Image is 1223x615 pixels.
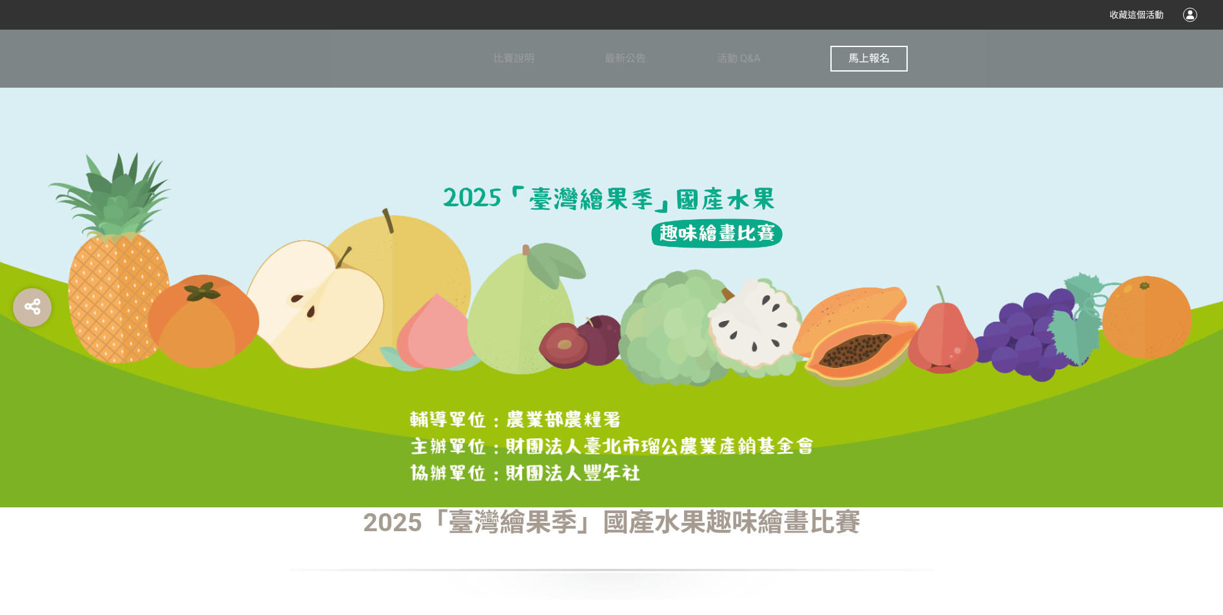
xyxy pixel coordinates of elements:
span: 馬上報名 [848,52,890,64]
h1: 2025「臺灣繪果季」國產水果趣味繪畫比賽 [289,507,934,538]
span: 比賽說明 [493,52,534,64]
img: 2025「臺灣繪果季」國產水果趣味繪畫比賽 [418,172,805,366]
span: 最新公告 [605,52,646,64]
span: 活動 Q&A [717,52,760,64]
span: 收藏這個活動 [1110,10,1164,20]
a: 比賽說明 [493,30,534,88]
button: 馬上報名 [830,46,908,72]
a: 活動 Q&A [717,30,760,88]
a: 最新公告 [605,30,646,88]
